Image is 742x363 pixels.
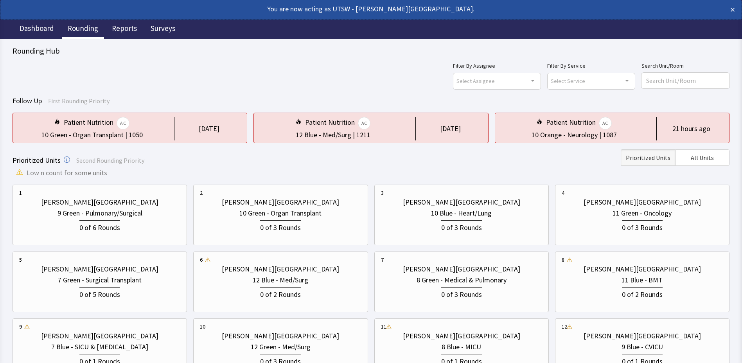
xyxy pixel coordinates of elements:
[622,341,663,352] div: 9 Blue - CVICU
[622,287,663,300] div: 0 of 2 Rounds
[431,208,492,219] div: 10 Blue - Heart/Lung
[62,20,104,39] a: Rounding
[305,117,371,129] div: Patient Nutrition
[546,117,612,129] div: Patient Nutrition
[260,287,301,300] div: 0 of 2 Rounds
[691,153,714,162] span: All Units
[403,264,520,275] div: [PERSON_NAME][GEOGRAPHIC_DATA]
[145,20,181,39] a: Surveys
[672,123,710,134] div: 21 hours ago
[613,208,672,219] div: 11 Green - Oncology
[7,4,662,14] div: You are now acting as UTSW - [PERSON_NAME][GEOGRAPHIC_DATA].
[200,256,203,264] div: 6
[19,323,22,331] div: 9
[117,117,129,129] span: AC
[562,256,564,264] div: 8
[547,61,635,70] label: Filter By Service
[79,287,120,300] div: 0 of 5 Rounds
[417,275,507,286] div: 8 Green - Medical & Pulmonary
[403,197,520,208] div: [PERSON_NAME][GEOGRAPHIC_DATA]
[562,189,564,197] div: 4
[51,341,148,352] div: 7 Blue - SICU & [MEDICAL_DATA]
[13,45,729,56] div: Rounding Hub
[622,275,663,286] div: 11 Blue - BMT
[41,264,158,275] div: [PERSON_NAME][GEOGRAPHIC_DATA]
[19,256,22,264] div: 5
[403,331,520,341] div: [PERSON_NAME][GEOGRAPHIC_DATA]
[64,117,129,129] div: Patient Nutrition
[622,220,663,233] div: 0 of 3 Rounds
[41,331,158,341] div: [PERSON_NAME][GEOGRAPHIC_DATA]
[641,73,729,88] input: Search Unit/Room
[584,264,701,275] div: [PERSON_NAME][GEOGRAPHIC_DATA]
[441,220,482,233] div: 0 of 3 Rounds
[200,323,205,331] div: 10
[57,208,142,219] div: 9 Green - Pulmonary/Surgical
[626,153,670,162] span: Prioritized Units
[603,129,617,140] div: 1087
[239,208,322,219] div: 10 Green - Organ Transplant
[730,4,735,16] button: ×
[48,97,110,105] span: First Rounding Priority
[222,197,339,208] div: [PERSON_NAME][GEOGRAPHIC_DATA]
[584,331,701,341] div: [PERSON_NAME][GEOGRAPHIC_DATA]
[19,189,22,197] div: 1
[200,189,203,197] div: 2
[551,76,585,85] span: Select Service
[442,341,481,352] div: 8 Blue - MICU
[381,256,384,264] div: 7
[440,123,461,134] div: [DATE]
[599,117,612,129] span: AC
[129,129,143,140] div: 1050
[253,275,308,286] div: 12 Blue - Med/Surg
[441,287,482,300] div: 0 of 3 Rounds
[675,149,729,166] button: All Units
[641,61,729,70] label: Search Unit/Room
[260,220,301,233] div: 0 of 3 Rounds
[456,76,495,85] span: Select Assignee
[381,323,386,331] div: 11
[199,123,219,134] div: [DATE]
[381,189,384,197] div: 3
[76,156,144,164] span: Second Rounding Priority
[296,129,351,140] div: 12 Blue - Med/Surg
[222,264,339,275] div: [PERSON_NAME][GEOGRAPHIC_DATA]
[453,61,541,70] label: Filter By Assignee
[532,129,598,140] div: 10 Orange - Neurology
[124,129,129,140] div: |
[27,167,107,178] span: Low n count for some units
[598,129,603,140] div: |
[251,341,311,352] div: 12 Green - Med/Surg
[584,197,701,208] div: [PERSON_NAME][GEOGRAPHIC_DATA]
[13,156,61,165] span: Prioritized Units
[351,129,356,140] div: |
[13,95,729,106] div: Follow Up
[58,275,142,286] div: 7 Green - Surgical Transplant
[358,117,371,129] span: AC
[41,129,124,140] div: 10 Green - Organ Transplant
[621,149,675,166] button: Prioritized Units
[14,20,60,39] a: Dashboard
[562,323,567,331] div: 12
[79,220,120,233] div: 0 of 6 Rounds
[356,129,370,140] div: 1211
[41,197,158,208] div: [PERSON_NAME][GEOGRAPHIC_DATA]
[222,331,339,341] div: [PERSON_NAME][GEOGRAPHIC_DATA]
[106,20,143,39] a: Reports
